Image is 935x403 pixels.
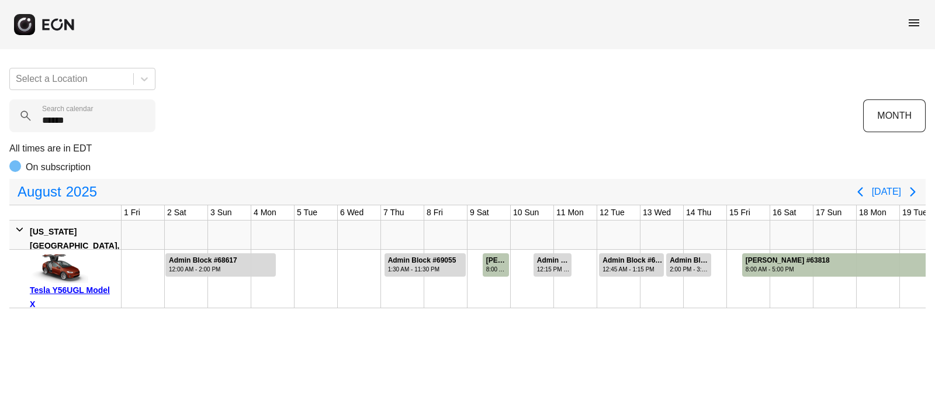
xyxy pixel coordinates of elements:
[813,205,844,220] div: 17 Sun
[900,205,930,220] div: 19 Tue
[537,265,570,274] div: 12:15 PM - 10:00 AM
[165,250,276,277] div: Rented for 3 days by Admin Block Current status is rental
[15,180,64,204] span: August
[598,250,664,277] div: Rented for 2 days by Admin Block Current status is rental
[165,205,189,220] div: 2 Sat
[9,142,926,156] p: All times are in EDT
[872,181,901,202] button: [DATE]
[482,250,510,277] div: Rented for 1 days by Mariama Diallo Current status is completed
[727,205,753,220] div: 15 Fri
[30,254,88,283] img: car
[670,256,710,265] div: Admin Block #69774
[384,250,467,277] div: Rented for 2 days by Admin Block Current status is rental
[169,265,237,274] div: 12:00 AM - 2:00 PM
[388,256,456,265] div: Admin Block #69055
[11,180,104,204] button: August2025
[602,265,663,274] div: 12:45 AM - 1:15 PM
[30,225,119,267] div: [US_STATE][GEOGRAPHIC_DATA], [GEOGRAPHIC_DATA]
[670,265,710,274] div: 2:00 PM - 3:30 PM
[640,205,673,220] div: 13 Wed
[169,256,237,265] div: Admin Block #68617
[554,205,586,220] div: 11 Mon
[684,205,714,220] div: 14 Thu
[26,160,91,174] p: On subscription
[388,265,456,274] div: 1:30 AM - 11:30 PM
[295,205,320,220] div: 5 Tue
[486,265,508,274] div: 8:00 AM - 11:30 PM
[597,205,627,220] div: 12 Tue
[863,99,926,132] button: MONTH
[467,205,491,220] div: 9 Sat
[857,205,889,220] div: 18 Mon
[64,180,99,204] span: 2025
[208,205,234,220] div: 3 Sun
[30,283,117,311] div: Tesla Y56UGL Model X
[486,256,508,265] div: [PERSON_NAME] #67844
[381,205,407,220] div: 7 Thu
[849,180,872,204] button: Previous page
[122,205,143,220] div: 1 Fri
[338,205,366,220] div: 6 Wed
[42,104,93,113] label: Search calendar
[533,250,572,277] div: Rented for 1 days by Admin Block Current status is rental
[746,256,830,265] div: [PERSON_NAME] #63818
[251,205,279,220] div: 4 Mon
[770,205,798,220] div: 16 Sat
[511,205,541,220] div: 10 Sun
[424,205,445,220] div: 8 Fri
[746,265,830,274] div: 8:00 AM - 5:00 PM
[907,16,921,30] span: menu
[537,256,570,265] div: Admin Block #69590
[602,256,663,265] div: Admin Block #69770
[666,250,712,277] div: Rented for 2 days by Admin Block Current status is rental
[901,180,924,204] button: Next page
